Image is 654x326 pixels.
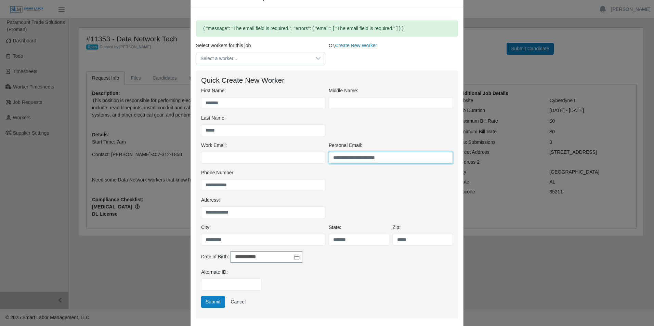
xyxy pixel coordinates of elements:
a: Cancel [226,296,250,308]
label: Last Name: [201,114,226,122]
span: Select a worker... [196,52,311,65]
label: Select workers for this job [196,42,251,49]
label: Personal Email: [329,142,362,149]
label: Middle Name: [329,87,358,94]
label: State: [329,224,341,231]
label: Work Email: [201,142,227,149]
body: Rich Text Area. Press ALT-0 for help. [5,5,255,143]
label: Address: [201,196,220,204]
label: Date of Birth: [201,253,229,260]
div: { "message": "The email field is required.", "errors": { "email": [ "The email field is required.... [196,21,458,37]
label: Zip: [393,224,401,231]
h4: Quick Create New Worker [201,76,453,84]
div: Or, [327,42,460,65]
label: Phone Number: [201,169,235,176]
label: City: [201,224,211,231]
label: Alternate ID: [201,269,228,276]
button: Submit [201,296,225,308]
a: Create New Worker [335,43,377,48]
label: First Name: [201,87,226,94]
